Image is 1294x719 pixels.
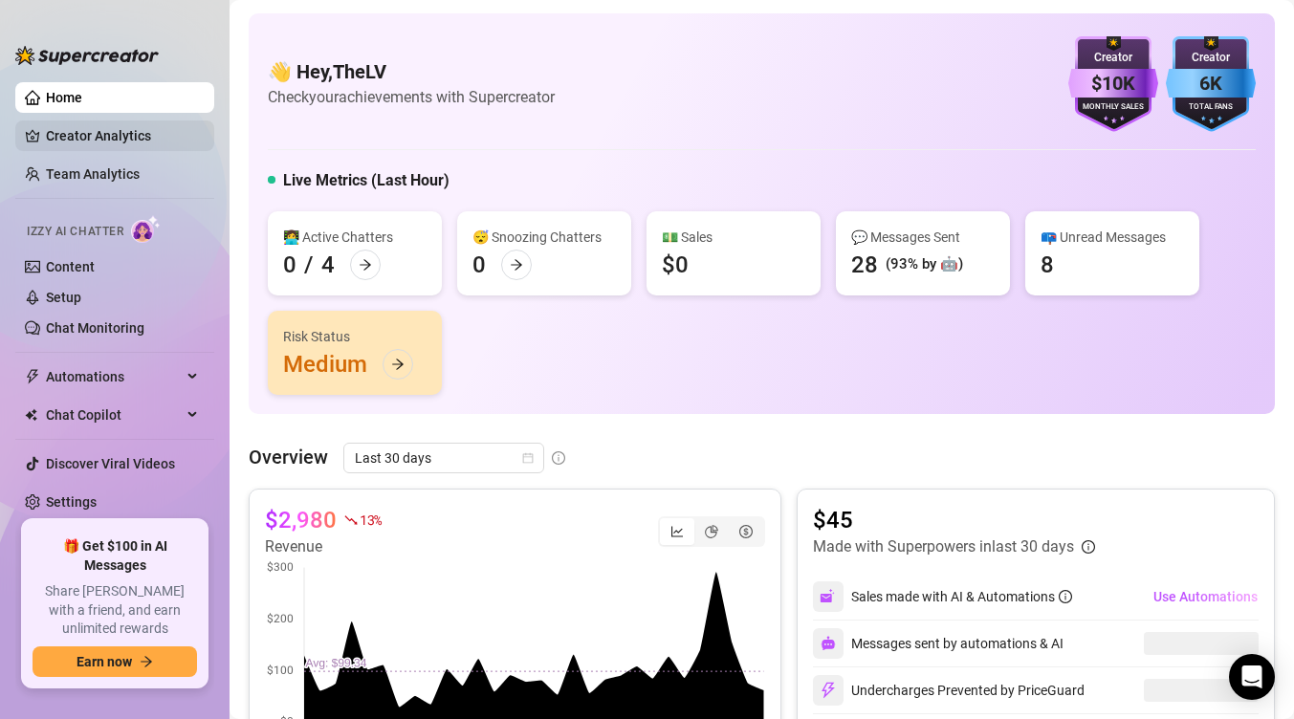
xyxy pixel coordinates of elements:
[46,400,182,430] span: Chat Copilot
[1166,36,1256,132] img: blue-badge-DgoSNQY1.svg
[360,511,382,529] span: 13 %
[27,223,123,241] span: Izzy AI Chatter
[1166,49,1256,67] div: Creator
[321,250,335,280] div: 4
[886,253,963,276] div: (93% by 🤖)
[705,525,718,538] span: pie-chart
[851,227,995,248] div: 💬 Messages Sent
[472,227,616,248] div: 😴 Snoozing Chatters
[813,505,1095,535] article: $45
[472,250,486,280] div: 0
[131,215,161,243] img: AI Chatter
[1068,49,1158,67] div: Creator
[46,494,97,510] a: Settings
[46,290,81,305] a: Setup
[283,326,427,347] div: Risk Status
[1166,69,1256,98] div: 6K
[1059,590,1072,603] span: info-circle
[265,535,382,558] article: Revenue
[25,369,40,384] span: thunderbolt
[344,513,358,527] span: fall
[813,535,1074,558] article: Made with Superpowers in last 30 days
[77,654,132,669] span: Earn now
[820,682,837,699] img: svg%3e
[140,655,153,668] span: arrow-right
[46,456,175,471] a: Discover Viral Videos
[813,628,1064,659] div: Messages sent by automations & AI
[25,408,37,422] img: Chat Copilot
[851,586,1072,607] div: Sales made with AI & Automations
[359,258,372,272] span: arrow-right
[1041,250,1054,280] div: 8
[851,250,878,280] div: 28
[510,258,523,272] span: arrow-right
[33,646,197,677] button: Earn nowarrow-right
[1166,101,1256,114] div: Total Fans
[739,525,753,538] span: dollar-circle
[820,588,837,605] img: svg%3e
[658,516,765,547] div: segmented control
[1068,101,1158,114] div: Monthly Sales
[1068,36,1158,132] img: purple-badge-B9DA21FR.svg
[355,444,533,472] span: Last 30 days
[662,250,689,280] div: $0
[1082,540,1095,554] span: info-circle
[522,452,534,464] span: calendar
[821,636,836,651] img: svg%3e
[283,227,427,248] div: 👩‍💻 Active Chatters
[46,361,182,392] span: Automations
[46,120,199,151] a: Creator Analytics
[1041,227,1184,248] div: 📪 Unread Messages
[283,250,296,280] div: 0
[662,227,805,248] div: 💵 Sales
[249,443,328,471] article: Overview
[1229,654,1275,700] div: Open Intercom Messenger
[1152,581,1259,612] button: Use Automations
[552,451,565,465] span: info-circle
[46,320,144,336] a: Chat Monitoring
[1153,589,1258,604] span: Use Automations
[391,358,405,371] span: arrow-right
[33,537,197,575] span: 🎁 Get $100 in AI Messages
[15,46,159,65] img: logo-BBDzfeDw.svg
[33,582,197,639] span: Share [PERSON_NAME] with a friend, and earn unlimited rewards
[813,675,1085,706] div: Undercharges Prevented by PriceGuard
[46,90,82,105] a: Home
[46,166,140,182] a: Team Analytics
[670,525,684,538] span: line-chart
[1068,69,1158,98] div: $10K
[283,169,450,192] h5: Live Metrics (Last Hour)
[268,58,555,85] h4: 👋 Hey, TheLV
[268,85,555,109] article: Check your achievements with Supercreator
[46,259,95,274] a: Content
[265,505,337,535] article: $2,980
